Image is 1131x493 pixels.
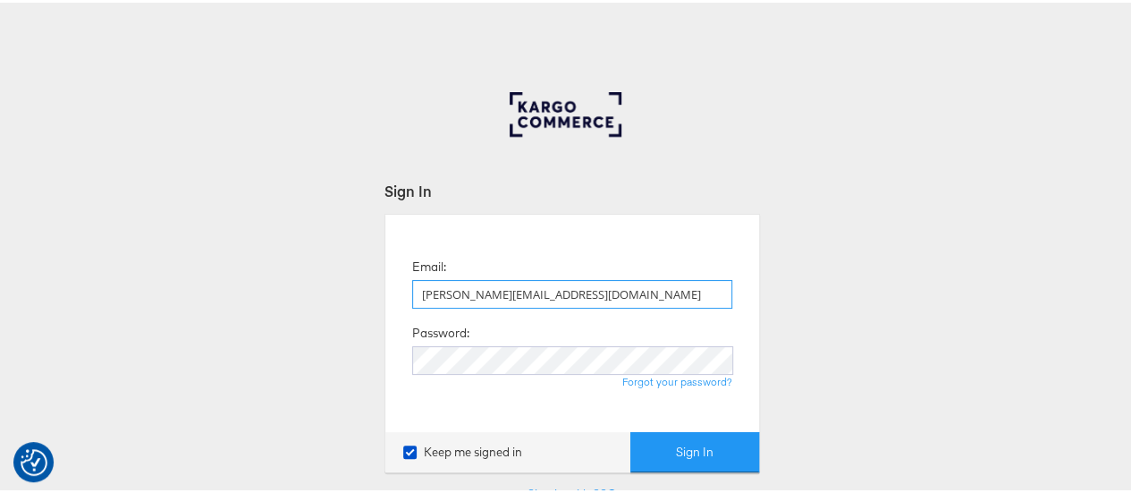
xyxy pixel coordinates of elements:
[630,429,759,470] button: Sign In
[21,446,47,473] button: Consent Preferences
[412,322,469,339] label: Password:
[21,446,47,473] img: Revisit consent button
[403,441,522,458] label: Keep me signed in
[384,178,760,199] div: Sign In
[412,256,446,273] label: Email:
[622,372,732,386] a: Forgot your password?
[412,277,732,306] input: Email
